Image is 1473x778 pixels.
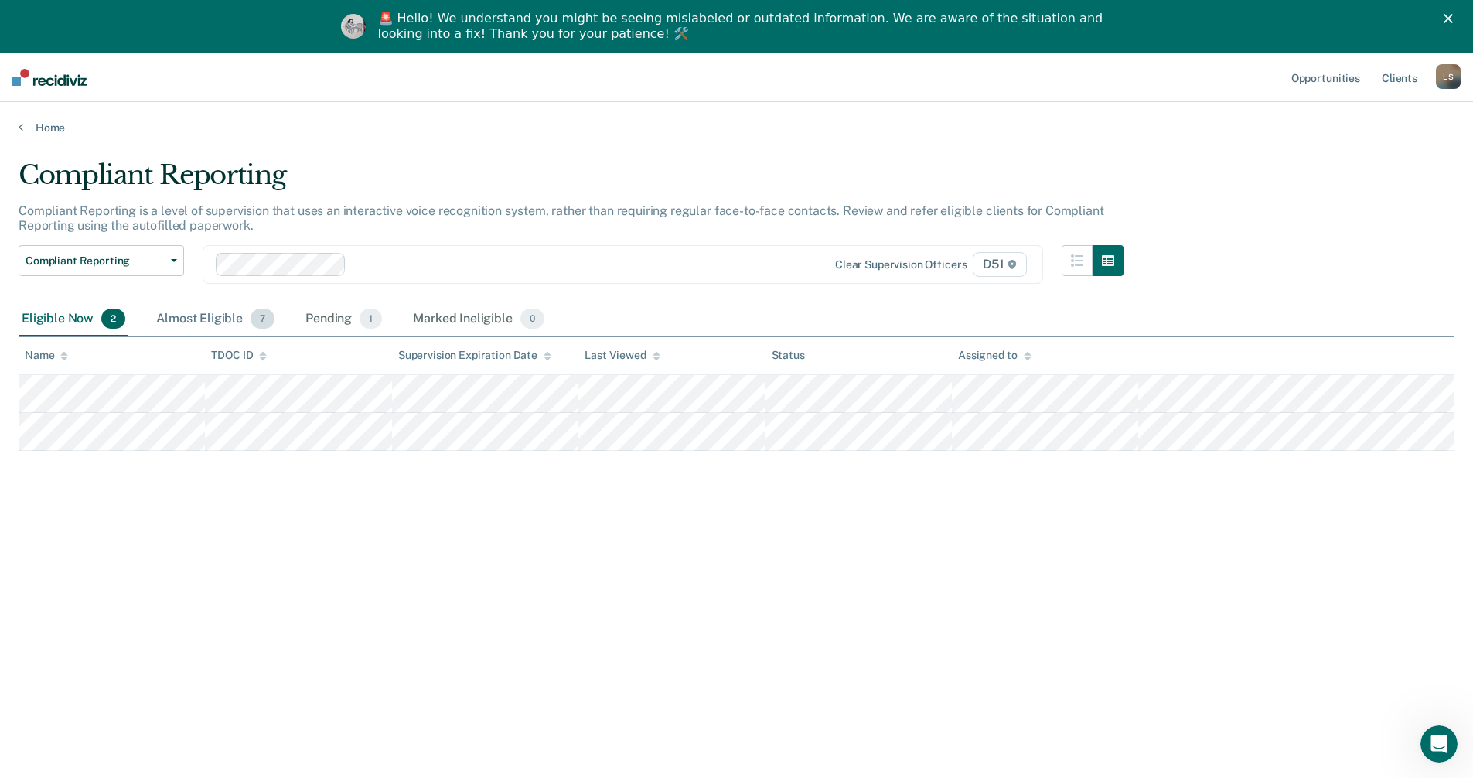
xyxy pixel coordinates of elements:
[1379,53,1420,102] a: Clients
[25,349,68,362] div: Name
[19,302,128,336] div: Eligible Now2
[360,309,382,329] span: 1
[1420,725,1458,763] iframe: Intercom live chat
[251,309,274,329] span: 7
[341,14,366,39] img: Profile image for Kim
[378,11,1108,42] div: 🚨 Hello! We understand you might be seeing mislabeled or outdated information. We are aware of th...
[153,302,278,336] div: Almost Eligible7
[19,245,184,276] button: Compliant Reporting
[835,258,967,271] div: Clear supervision officers
[19,159,1124,203] div: Compliant Reporting
[101,309,125,329] span: 2
[410,302,547,336] div: Marked Ineligible0
[772,349,805,362] div: Status
[398,349,551,362] div: Supervision Expiration Date
[302,302,385,336] div: Pending1
[19,203,1103,233] p: Compliant Reporting is a level of supervision that uses an interactive voice recognition system, ...
[211,349,267,362] div: TDOC ID
[26,254,165,268] span: Compliant Reporting
[1436,64,1461,89] div: L S
[1444,14,1459,23] div: Close
[585,349,660,362] div: Last Viewed
[1288,53,1363,102] a: Opportunities
[19,121,1454,135] a: Home
[973,252,1026,277] span: D51
[1436,64,1461,89] button: LS
[520,309,544,329] span: 0
[958,349,1031,362] div: Assigned to
[12,69,87,86] img: Recidiviz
